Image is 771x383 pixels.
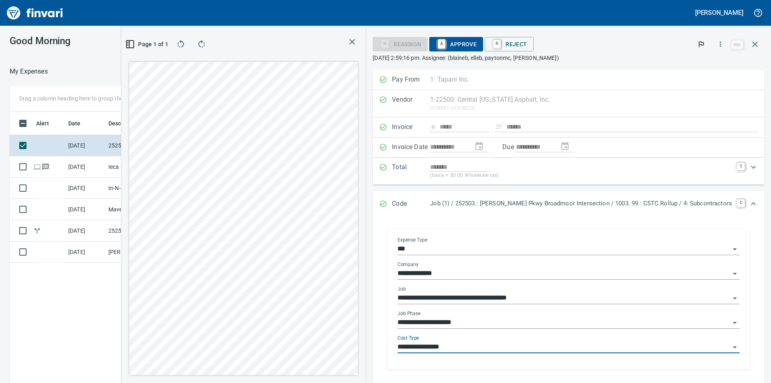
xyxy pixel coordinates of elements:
[392,162,430,180] p: Total
[5,3,65,23] img: Finvari
[105,242,177,263] td: [PERSON_NAME] #0163 [GEOGRAPHIC_DATA] WA
[693,6,745,19] button: [PERSON_NAME]
[105,220,177,242] td: 252503
[105,156,177,178] td: Ieca 3034682231 CO
[729,317,740,328] button: Open
[105,178,177,199] td: In-N-Out Nampa Nampa ID
[729,35,765,54] span: Close invoice
[398,262,418,267] label: Company
[436,37,477,51] span: Approve
[398,311,420,316] label: Job Phase
[105,199,177,220] td: Maverik #722 [GEOGRAPHIC_DATA] OR
[729,268,740,279] button: Open
[485,37,533,51] button: RReject
[108,119,149,128] span: Description
[10,35,180,47] h3: Good Morning
[373,40,428,47] div: Reassign
[430,172,732,180] p: (basis + $0.00 Wholesale tax)
[68,119,91,128] span: Date
[108,119,139,128] span: Description
[373,54,765,62] p: [DATE] 2:59:16 pm. Assignee: (blaineb, elleb, paytonmc, [PERSON_NAME])
[10,67,48,76] p: My Expenses
[491,37,527,51] span: Reject
[737,199,745,207] a: C
[36,119,59,128] span: Alert
[105,135,177,156] td: 252503
[729,293,740,304] button: Open
[392,199,430,209] p: Code
[430,199,732,208] p: Job (1) / 252503.: [PERSON_NAME] Pkwy Broadmoor Intersection / 1003. 99.: CSTC Rollup / 4: Subcon...
[373,191,765,217] div: Expand
[737,162,745,170] a: T
[65,178,105,199] td: [DATE]
[729,342,740,353] button: Open
[493,39,501,48] a: R
[398,336,419,340] label: Cost Type
[36,119,49,128] span: Alert
[712,35,729,53] button: More
[33,164,41,169] span: Online transaction
[729,244,740,255] button: Open
[19,94,137,102] p: Drag a column heading here to group the table
[65,156,105,178] td: [DATE]
[131,39,165,49] span: Page 1 of 1
[65,199,105,220] td: [DATE]
[695,8,743,17] h5: [PERSON_NAME]
[731,40,743,49] a: esc
[373,158,765,184] div: Expand
[429,37,483,51] button: AApprove
[41,164,50,169] span: Has messages
[68,119,81,128] span: Date
[398,238,427,242] label: Expense Type
[65,242,105,263] td: [DATE]
[128,37,168,51] button: Page 1 of 1
[33,228,41,233] span: Split transaction
[438,39,445,48] a: A
[65,220,105,242] td: [DATE]
[65,135,105,156] td: [DATE]
[10,67,48,76] nav: breadcrumb
[692,35,710,53] button: Flag
[398,287,406,291] label: Job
